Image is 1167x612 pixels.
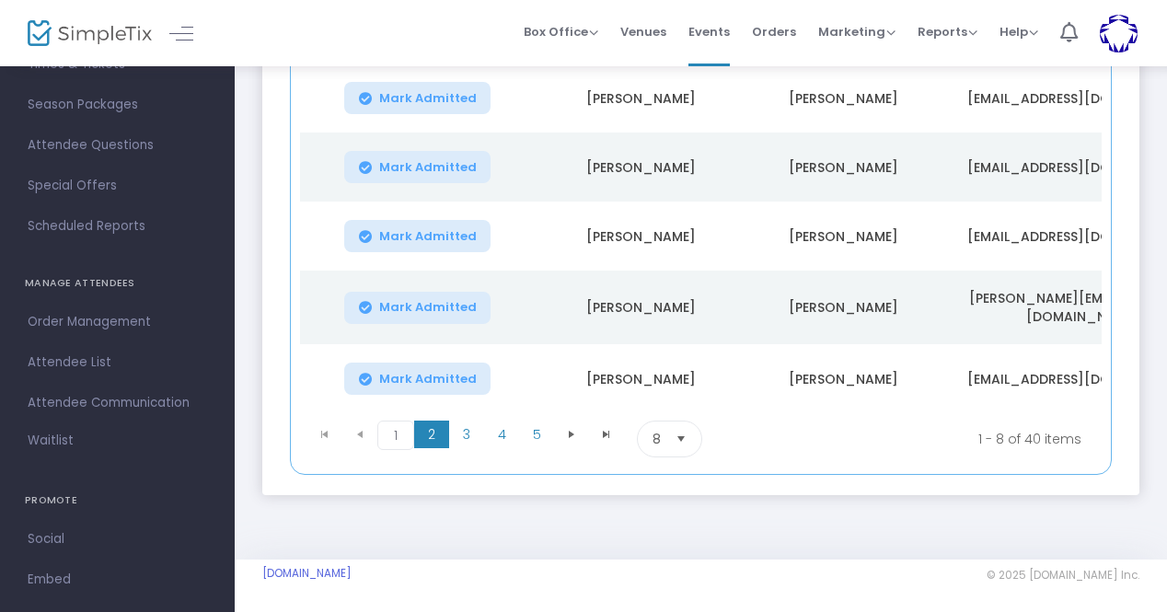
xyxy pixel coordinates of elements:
span: Box Office [524,23,598,40]
span: Waitlist [28,432,74,450]
span: Reports [918,23,977,40]
span: Go to the last page [599,427,614,442]
span: Help [999,23,1038,40]
span: Order Management [28,310,207,334]
span: Scheduled Reports [28,214,207,238]
span: Mark Admitted [379,229,477,244]
span: Mark Admitted [379,160,477,175]
span: Page 3 [449,421,484,448]
span: Page 4 [484,421,519,448]
span: Special Offers [28,174,207,198]
a: [DOMAIN_NAME] [262,566,352,581]
span: Orders [752,8,796,55]
span: Go to the last page [589,421,624,448]
span: Page 5 [519,421,554,448]
td: [PERSON_NAME] [539,133,742,202]
span: Venues [620,8,666,55]
kendo-pager-info: 1 - 8 of 40 items [884,421,1081,457]
span: © 2025 [DOMAIN_NAME] Inc. [987,568,1139,583]
span: Events [688,8,730,55]
span: Social [28,527,207,551]
span: Mark Admitted [379,91,477,106]
td: [PERSON_NAME] [539,202,742,271]
span: Page 1 [377,421,414,450]
td: [PERSON_NAME] [742,271,944,344]
span: 8 [653,430,661,448]
span: Attendee List [28,351,207,375]
button: Mark Admitted [344,82,491,114]
h4: MANAGE ATTENDEES [25,265,210,302]
button: Mark Admitted [344,292,491,324]
span: Season Packages [28,93,207,117]
span: Embed [28,568,207,592]
td: [PERSON_NAME] [539,271,742,344]
h4: PROMOTE [25,482,210,519]
span: Go to the next page [554,421,589,448]
span: Mark Admitted [379,372,477,387]
td: [PERSON_NAME] [742,64,944,133]
button: Mark Admitted [344,151,491,183]
button: Mark Admitted [344,363,491,395]
td: [PERSON_NAME] [742,133,944,202]
button: Select [668,421,694,456]
span: Attendee Questions [28,133,207,157]
span: Attendee Communication [28,391,207,415]
span: Page 2 [414,421,449,448]
span: Marketing [818,23,895,40]
td: [PERSON_NAME] [742,344,944,413]
button: Mark Admitted [344,220,491,252]
td: [PERSON_NAME] [539,64,742,133]
td: [PERSON_NAME] [539,344,742,413]
span: Go to the next page [564,427,579,442]
span: Mark Admitted [379,300,477,315]
td: [PERSON_NAME] [742,202,944,271]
